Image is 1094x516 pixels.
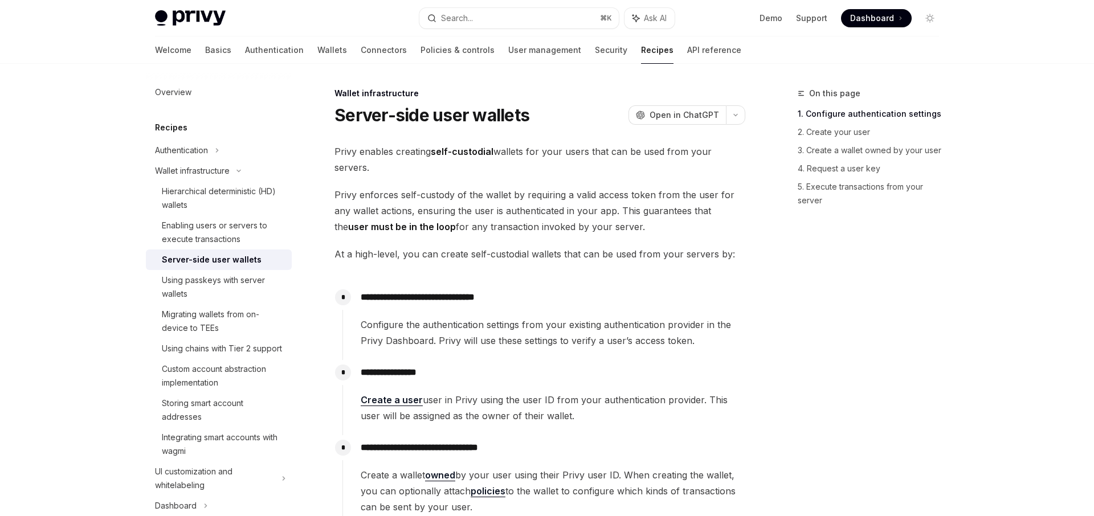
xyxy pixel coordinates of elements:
[471,485,505,497] a: policies
[644,13,667,24] span: Ask AI
[162,253,262,267] div: Server-side user wallets
[425,469,455,481] a: owned
[146,304,292,338] a: Migrating wallets from on-device to TEEs
[760,13,782,24] a: Demo
[921,9,939,27] button: Toggle dark mode
[146,181,292,215] a: Hierarchical deterministic (HD) wallets
[798,159,948,178] a: 4. Request a user key
[361,467,745,515] span: Create a wallet by your user using their Privy user ID. When creating the wallet, you can optiona...
[155,121,187,134] h5: Recipes
[334,187,745,235] span: Privy enforces self-custody of the wallet by requiring a valid access token from the user for any...
[317,36,347,64] a: Wallets
[628,105,726,125] button: Open in ChatGPT
[162,342,282,355] div: Using chains with Tier 2 support
[146,338,292,359] a: Using chains with Tier 2 support
[431,146,493,157] strong: self-custodial
[841,9,912,27] a: Dashboard
[650,109,719,121] span: Open in ChatGPT
[334,105,529,125] h1: Server-side user wallets
[155,144,208,157] div: Authentication
[508,36,581,64] a: User management
[162,308,285,335] div: Migrating wallets from on-device to TEEs
[334,246,745,262] span: At a high-level, you can create self-custodial wallets that can be used from your servers by:
[334,144,745,175] span: Privy enables creating wallets for your users that can be used from your servers.
[205,36,231,64] a: Basics
[798,178,948,210] a: 5. Execute transactions from your server
[146,249,292,270] a: Server-side user wallets
[155,10,226,26] img: light logo
[687,36,741,64] a: API reference
[146,359,292,393] a: Custom account abstraction implementation
[162,362,285,390] div: Custom account abstraction implementation
[421,36,495,64] a: Policies & controls
[146,270,292,304] a: Using passkeys with server wallets
[798,141,948,159] a: 3. Create a wallet owned by your user
[146,427,292,461] a: Integrating smart accounts with wagmi
[798,105,948,123] a: 1. Configure authentication settings
[162,185,285,212] div: Hierarchical deterministic (HD) wallets
[809,87,860,100] span: On this page
[798,123,948,141] a: 2. Create your user
[850,13,894,24] span: Dashboard
[361,317,745,349] span: Configure the authentication settings from your existing authentication provider in the Privy Das...
[641,36,673,64] a: Recipes
[155,465,275,492] div: UI customization and whitelabeling
[245,36,304,64] a: Authentication
[155,85,191,99] div: Overview
[334,88,745,99] div: Wallet infrastructure
[162,219,285,246] div: Enabling users or servers to execute transactions
[146,393,292,427] a: Storing smart account addresses
[348,221,456,232] strong: user must be in the loop
[162,273,285,301] div: Using passkeys with server wallets
[595,36,627,64] a: Security
[155,36,191,64] a: Welcome
[162,396,285,424] div: Storing smart account addresses
[361,36,407,64] a: Connectors
[146,215,292,249] a: Enabling users or servers to execute transactions
[361,392,745,424] span: user in Privy using the user ID from your authentication provider. This user will be assigned as ...
[796,13,827,24] a: Support
[155,499,197,513] div: Dashboard
[155,164,230,178] div: Wallet infrastructure
[361,394,423,406] a: Create a user
[419,8,619,28] button: Search...⌘K
[441,11,473,25] div: Search...
[600,14,612,23] span: ⌘ K
[624,8,675,28] button: Ask AI
[162,431,285,458] div: Integrating smart accounts with wagmi
[146,82,292,103] a: Overview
